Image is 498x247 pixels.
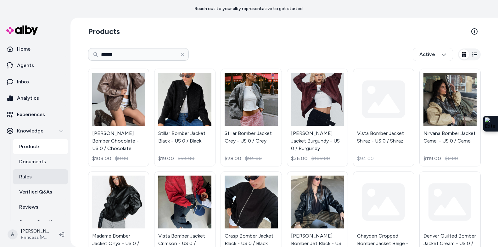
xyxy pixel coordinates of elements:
[13,139,68,154] a: Products
[21,228,49,234] p: [PERSON_NAME]
[17,45,31,53] p: Home
[6,25,38,35] img: alby Logo
[3,58,68,73] a: Agents
[21,234,49,241] span: Princess [PERSON_NAME] USA
[19,188,52,196] p: Verified Q&As
[13,169,68,184] a: Rules
[8,229,18,239] span: A
[13,199,68,215] a: Reviews
[19,173,32,181] p: Rules
[88,69,149,166] a: Kenny Bomber Chocolate - US 0 / Chocolate[PERSON_NAME] Bomber Chocolate - US 0 / Chocolate$109.00...
[17,78,30,86] p: Inbox
[13,184,68,199] a: Verified Q&As
[13,154,68,169] a: Documents
[17,127,43,135] p: Knowledge
[353,69,414,166] a: Vista Bomber Jacket Shiraz - US 0 / Shiraz$94.00
[3,74,68,89] a: Inbox
[221,69,282,166] a: Stillar Bomber Jacket Grey - US 0 / GreyStillar Bomber Jacket Grey - US 0 / Grey$28.00$94.00
[485,117,496,130] img: Extension Icon
[287,69,348,166] a: Kenny Bomber Jacket Burgundy - US 0 / Burgundy[PERSON_NAME] Jacket Burgundy - US 0 / Burgundy$36....
[3,107,68,122] a: Experiences
[19,218,61,226] p: Survey Questions
[88,26,120,36] h2: Products
[17,62,34,69] p: Agents
[19,203,38,211] p: Reviews
[154,69,215,166] a: Stillar Bomber Jacket Black - US 0 / BlackStillar Bomber Jacket Black - US 0 / Black$19.00$94.00
[3,42,68,57] a: Home
[17,111,45,118] p: Experiences
[194,6,304,12] p: Reach out to your alby representative to get started.
[17,94,39,102] p: Analytics
[413,48,453,61] button: Active
[3,123,68,138] button: Knowledge
[13,215,68,230] a: Survey Questions
[19,158,46,166] p: Documents
[419,69,481,166] a: Nirvana Bomber Jacket Camel - US 0 / CamelNirvana Bomber Jacket Camel - US 0 / Camel$119.00$0.00
[4,224,54,244] button: A[PERSON_NAME]Princess [PERSON_NAME] USA
[19,143,41,150] p: Products
[3,91,68,106] a: Analytics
